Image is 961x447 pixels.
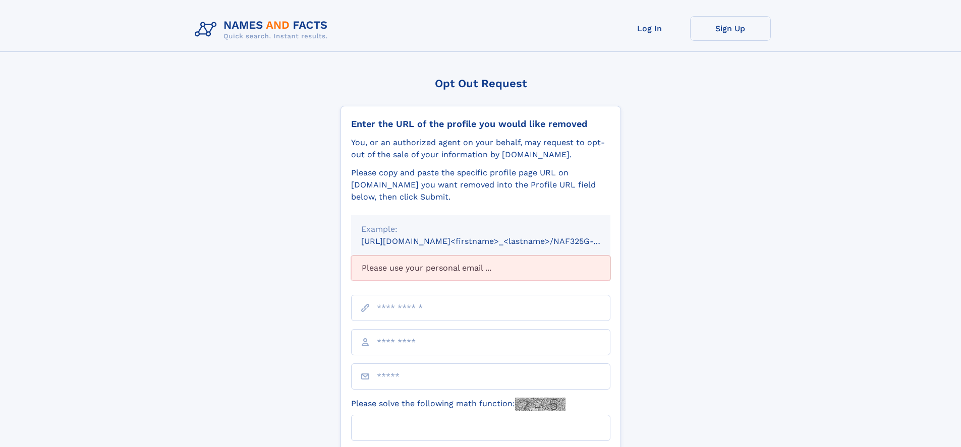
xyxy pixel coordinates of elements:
div: Please use your personal email ... [351,256,610,281]
div: Example: [361,223,600,235]
small: [URL][DOMAIN_NAME]<firstname>_<lastname>/NAF325G-xxxxxxxx [361,236,630,246]
label: Please solve the following math function: [351,398,566,411]
div: Opt Out Request [341,77,621,90]
div: You, or an authorized agent on your behalf, may request to opt-out of the sale of your informatio... [351,137,610,161]
div: Please copy and paste the specific profile page URL on [DOMAIN_NAME] you want removed into the Pr... [351,167,610,203]
img: Logo Names and Facts [191,16,336,43]
div: Enter the URL of the profile you would like removed [351,118,610,130]
a: Sign Up [690,16,771,41]
a: Log In [609,16,690,41]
